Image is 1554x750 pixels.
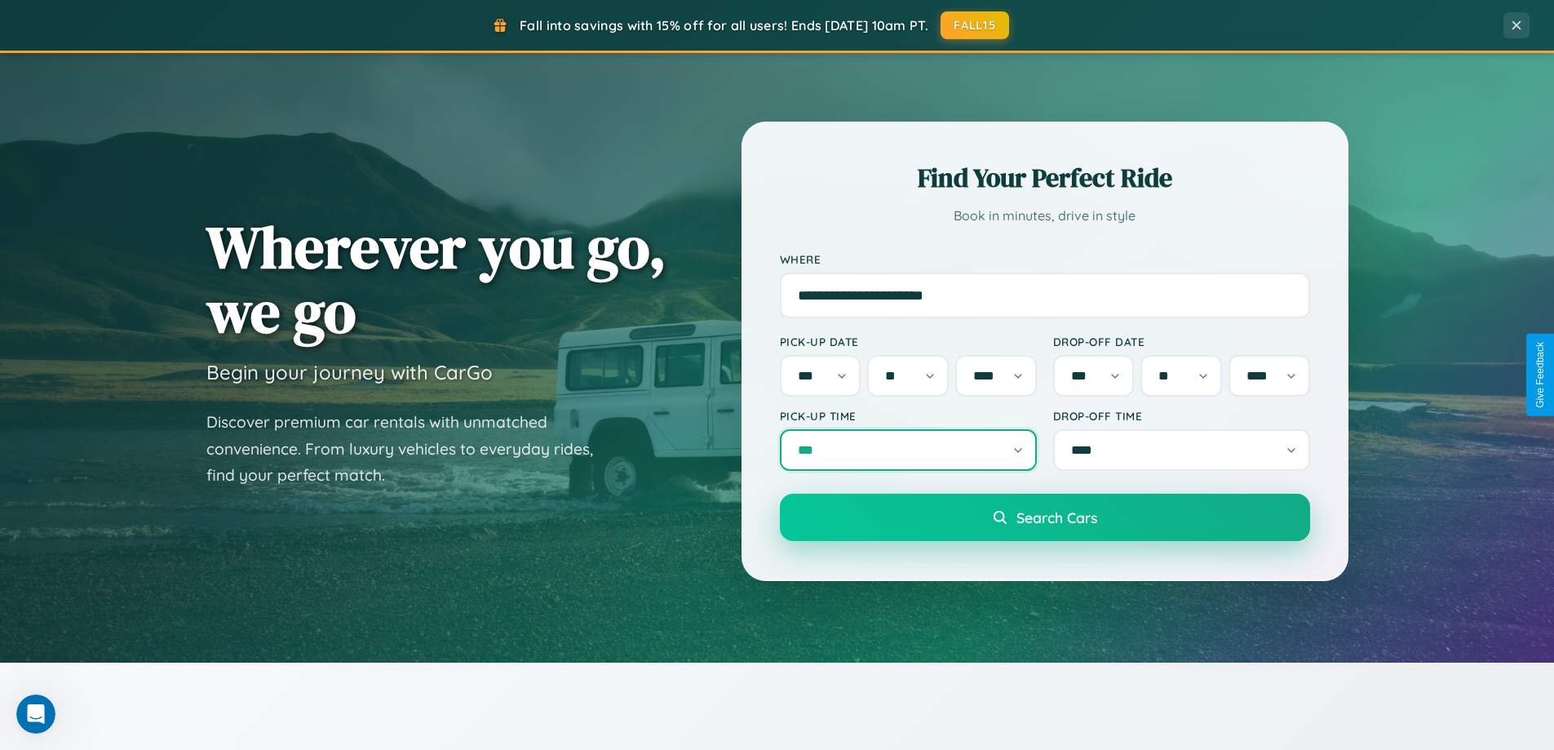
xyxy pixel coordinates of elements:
label: Pick-up Time [780,409,1037,423]
label: Pick-up Date [780,335,1037,348]
div: Give Feedback [1534,342,1546,408]
button: Search Cars [780,494,1310,541]
iframe: Intercom live chat [16,695,55,734]
label: Drop-off Date [1053,335,1310,348]
p: Discover premium car rentals with unmatched convenience. From luxury vehicles to everyday rides, ... [206,409,614,489]
button: FALL15 [941,11,1009,39]
span: Fall into savings with 15% off for all users! Ends [DATE] 10am PT. [520,17,928,33]
span: Search Cars [1016,508,1097,526]
h2: Find Your Perfect Ride [780,160,1310,196]
label: Drop-off Time [1053,409,1310,423]
h3: Begin your journey with CarGo [206,360,493,384]
label: Where [780,252,1310,266]
h1: Wherever you go, we go [206,215,666,344]
p: Book in minutes, drive in style [780,204,1310,228]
